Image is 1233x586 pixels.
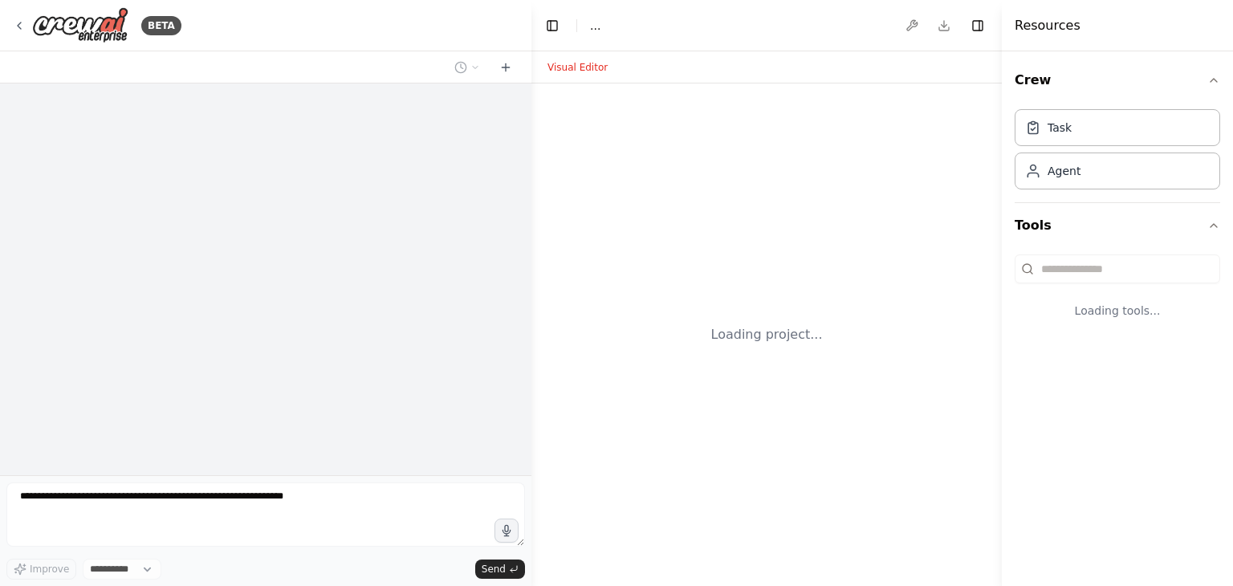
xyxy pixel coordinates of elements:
[1015,103,1220,202] div: Crew
[141,16,181,35] div: BETA
[1015,203,1220,248] button: Tools
[494,519,519,543] button: Click to speak your automation idea
[6,559,76,580] button: Improve
[590,18,600,34] nav: breadcrumb
[1015,16,1080,35] h4: Resources
[32,7,128,43] img: Logo
[966,14,989,37] button: Hide right sidebar
[448,58,486,77] button: Switch to previous chat
[1048,163,1080,179] div: Agent
[475,560,525,579] button: Send
[538,58,617,77] button: Visual Editor
[1015,248,1220,344] div: Tools
[1015,290,1220,332] div: Loading tools...
[541,14,564,37] button: Hide left sidebar
[482,563,506,576] span: Send
[711,325,823,344] div: Loading project...
[590,18,600,34] span: ...
[1048,120,1072,136] div: Task
[1015,58,1220,103] button: Crew
[30,563,69,576] span: Improve
[493,58,519,77] button: Start a new chat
